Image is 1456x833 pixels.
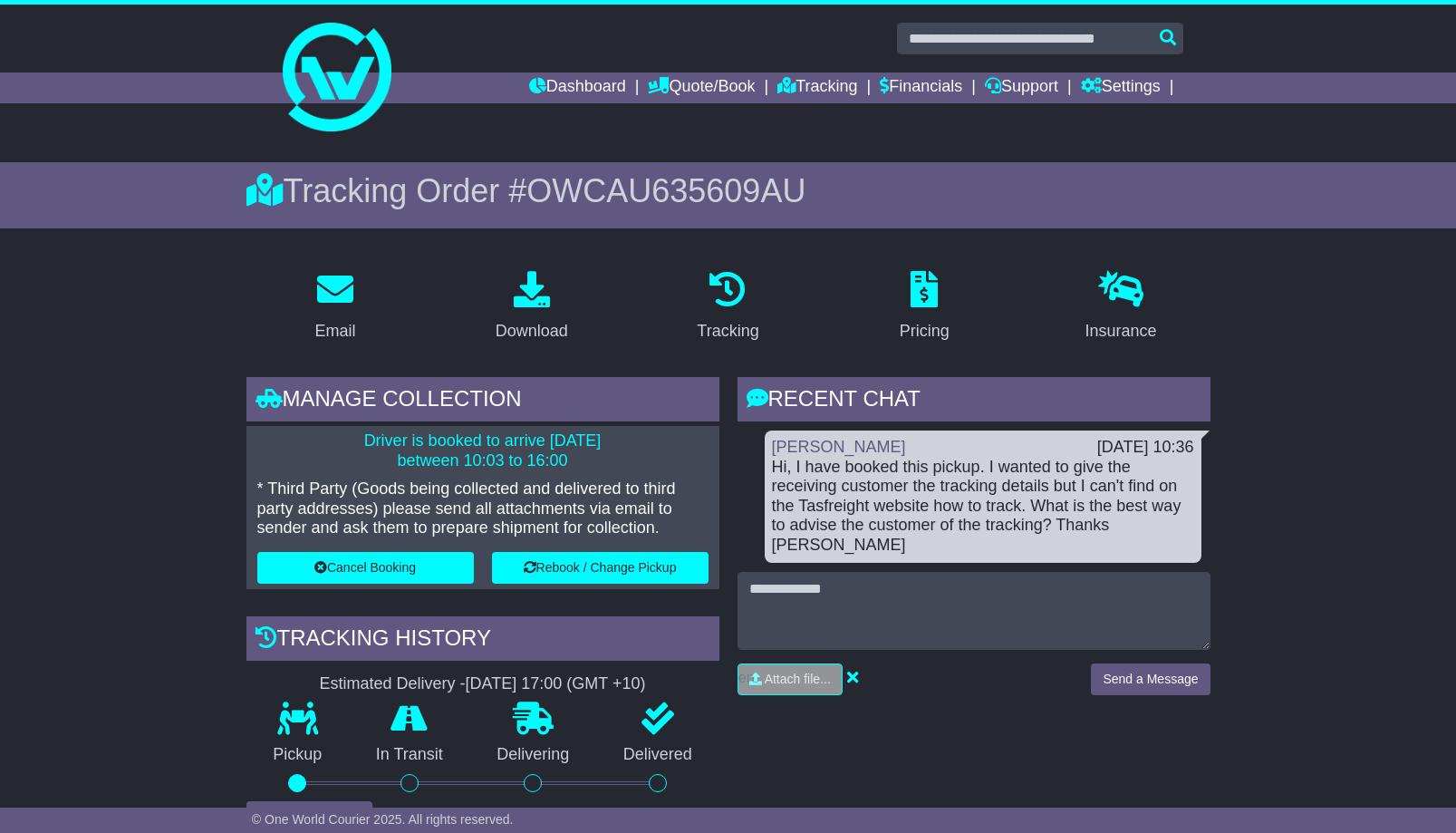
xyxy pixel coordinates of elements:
a: Download [484,265,580,350]
div: Estimated Delivery - [246,674,719,694]
div: RECENT CHAT [738,377,1210,426]
p: Delivering [470,745,597,765]
div: Pricing [900,319,950,344]
p: * Third Party (Goods being collected and delivered to third party addresses) please send all atta... [257,479,709,538]
a: Pricing [888,265,961,350]
button: Rebook / Change Pickup [492,552,709,584]
button: View Full Tracking [246,801,372,833]
a: Tracking [685,265,770,350]
p: Driver is booked to arrive [DATE] between 10:03 to 16:00 [257,431,709,470]
button: Cancel Booking [257,552,474,584]
div: Insurance [1085,319,1157,344]
div: Hi, I have booked this pickup. I wanted to give the receiving customer the tracking details but I... [772,458,1194,556]
div: Tracking history [246,616,719,665]
a: Support [985,73,1058,103]
div: [DATE] 10:36 [1097,438,1194,458]
a: Quote/Book [648,73,755,103]
p: Pickup [246,745,350,765]
a: Tracking [777,73,857,103]
p: Delivered [596,745,719,765]
div: Tracking Order # [246,171,1210,210]
a: Financials [880,73,962,103]
a: Email [303,265,367,350]
span: © One World Courier 2025. All rights reserved. [252,812,514,827]
a: Dashboard [529,73,626,103]
button: Send a Message [1091,663,1210,695]
a: [PERSON_NAME] [772,438,906,456]
a: Settings [1081,73,1161,103]
span: OWCAU635609AU [526,172,805,209]
div: [DATE] 17:00 (GMT +10) [466,674,646,694]
div: Tracking [697,319,758,344]
div: Email [314,319,355,344]
div: Manage collection [246,377,719,426]
div: Download [496,319,568,344]
p: In Transit [349,745,470,765]
a: Insurance [1074,265,1169,350]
